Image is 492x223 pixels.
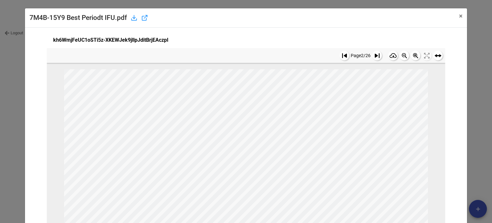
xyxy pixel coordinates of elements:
div: Page 2 / 26 [351,52,371,59]
span: To get short yet [153,173,338,200]
span: 7M4B-15Y9 Best Periodt IFU.pdf [29,13,127,23]
div: kh6WmjFeUC1oSTi5z-XKEWJek9jllpJditBrjEAczpI [53,36,439,44]
span: × [459,12,463,20]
